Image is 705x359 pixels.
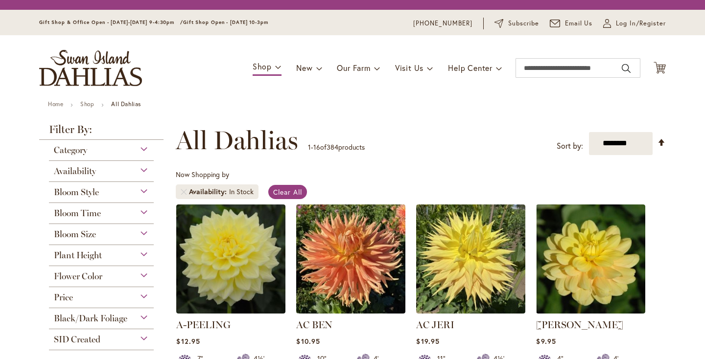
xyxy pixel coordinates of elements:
[176,126,298,155] span: All Dahlias
[416,337,439,346] span: $19.95
[111,100,141,108] strong: All Dahlias
[536,306,645,315] a: AHOY MATEY
[622,61,631,76] button: Search
[416,204,525,314] img: AC Jeri
[54,292,73,303] span: Price
[416,306,525,315] a: AC Jeri
[536,337,556,346] span: $9.95
[39,124,164,140] strong: Filter By:
[176,337,200,346] span: $12.95
[54,334,100,345] span: SID Created
[603,19,666,28] a: Log In/Register
[296,63,312,73] span: New
[54,250,102,261] span: Plant Height
[494,19,539,28] a: Subscribe
[189,187,229,197] span: Availability
[176,319,231,331] a: A-PEELING
[416,319,454,331] a: AC JERI
[395,63,423,73] span: Visit Us
[54,166,96,177] span: Availability
[550,19,593,28] a: Email Us
[54,229,96,240] span: Bloom Size
[183,19,268,25] span: Gift Shop Open - [DATE] 10-3pm
[39,50,142,86] a: store logo
[54,271,102,282] span: Flower Color
[39,19,183,25] span: Gift Shop & Office Open - [DATE]-[DATE] 9-4:30pm /
[557,137,583,155] label: Sort by:
[273,187,302,197] span: Clear All
[296,319,332,331] a: AC BEN
[48,100,63,108] a: Home
[54,187,99,198] span: Bloom Style
[176,204,285,314] img: A-Peeling
[54,145,87,156] span: Category
[229,187,254,197] div: In Stock
[176,170,229,179] span: Now Shopping by
[308,139,365,155] p: - of products
[54,208,101,219] span: Bloom Time
[253,61,272,71] span: Shop
[536,204,645,314] img: AHOY MATEY
[327,142,338,152] span: 384
[508,19,539,28] span: Subscribe
[181,189,187,195] a: Remove Availability In Stock
[296,204,405,314] img: AC BEN
[616,19,666,28] span: Log In/Register
[536,319,623,331] a: [PERSON_NAME]
[176,306,285,315] a: A-Peeling
[313,142,320,152] span: 16
[54,313,127,324] span: Black/Dark Foliage
[80,100,94,108] a: Shop
[565,19,593,28] span: Email Us
[296,337,320,346] span: $10.95
[308,142,311,152] span: 1
[448,63,493,73] span: Help Center
[337,63,370,73] span: Our Farm
[296,306,405,315] a: AC BEN
[268,185,307,199] a: Clear All
[413,19,472,28] a: [PHONE_NUMBER]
